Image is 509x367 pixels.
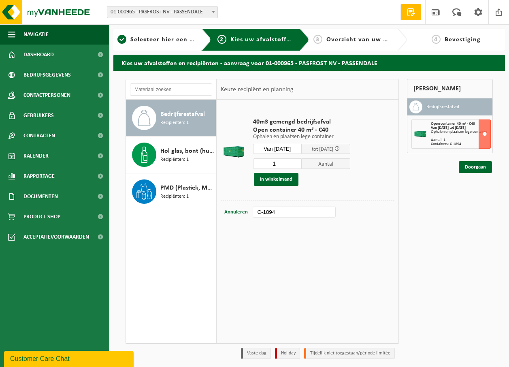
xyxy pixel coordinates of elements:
span: Selecteer hier een vestiging [130,36,218,43]
strong: Van [DATE] tot [DATE] [431,126,466,130]
span: Annuleren [224,209,248,215]
h3: Bedrijfsrestafval [426,100,459,113]
p: Ophalen en plaatsen lege container [253,134,350,140]
span: 2 [217,35,226,44]
span: Navigatie [23,24,49,45]
li: Vaste dag [241,348,271,359]
li: Holiday [275,348,300,359]
span: Open container 40 m³ - C40 [431,122,475,126]
h2: Kies uw afvalstoffen en recipiënten - aanvraag voor 01-000965 - PASFROST NV - PASSENDALE [113,55,505,70]
span: Kies uw afvalstoffen en recipiënten [230,36,342,43]
input: bv. C10-005 [253,207,335,218]
span: Acceptatievoorwaarden [23,227,89,247]
span: Bevestiging [445,36,481,43]
span: Gebruikers [23,105,54,126]
span: Rapportage [23,166,55,186]
span: 01-000965 - PASFROST NV - PASSENDALE [107,6,217,18]
span: PMD (Plastiek, Metaal, Drankkartons) (bedrijven) [160,183,214,193]
div: Containers: C-1894 [431,142,490,146]
div: [PERSON_NAME] [407,79,493,98]
button: Bedrijfsrestafval Recipiënten: 1 [126,100,216,137]
span: 4 [432,35,441,44]
button: PMD (Plastiek, Metaal, Drankkartons) (bedrijven) Recipiënten: 1 [126,173,216,210]
span: Aantal [302,158,350,169]
button: Annuleren [224,207,249,218]
button: Hol glas, bont (huishoudelijk) Recipiënten: 1 [126,137,216,173]
span: 3 [313,35,322,44]
span: Overzicht van uw aanvraag [326,36,412,43]
div: Ophalen en plaatsen lege container [431,130,490,134]
iframe: chat widget [4,349,135,367]
span: tot [DATE] [312,147,333,152]
div: Aantal: 1 [431,138,490,142]
span: Recipiënten: 1 [160,193,189,201]
span: Contactpersonen [23,85,70,105]
span: 40m3 gemengd bedrijfsafval [253,118,350,126]
span: Recipiënten: 1 [160,119,189,127]
input: Selecteer datum [253,144,302,154]
a: 1Selecteer hier een vestiging [117,35,195,45]
div: Keuze recipiënt en planning [217,79,298,100]
span: Dashboard [23,45,54,65]
input: Materiaal zoeken [130,83,212,96]
span: Documenten [23,186,58,207]
span: Kalender [23,146,49,166]
span: Recipiënten: 1 [160,156,189,164]
span: 1 [117,35,126,44]
span: Contracten [23,126,55,146]
span: Product Shop [23,207,60,227]
span: Open container 40 m³ - C40 [253,126,350,134]
button: In winkelmand [254,173,298,186]
li: Tijdelijk niet toegestaan/période limitée [304,348,395,359]
span: Bedrijfsrestafval [160,109,205,119]
span: Hol glas, bont (huishoudelijk) [160,146,214,156]
span: Bedrijfsgegevens [23,65,71,85]
a: Doorgaan [459,161,492,173]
